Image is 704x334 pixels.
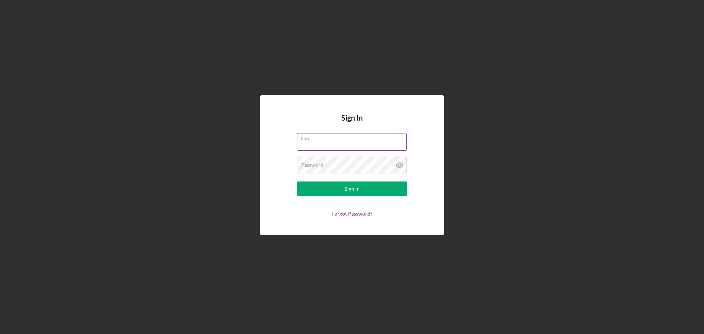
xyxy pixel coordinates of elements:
button: Sign In [297,181,407,196]
label: Password [301,162,323,168]
label: Email [301,133,407,142]
a: Forgot Password? [331,210,373,217]
h4: Sign In [341,114,363,133]
div: Sign In [345,181,360,196]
